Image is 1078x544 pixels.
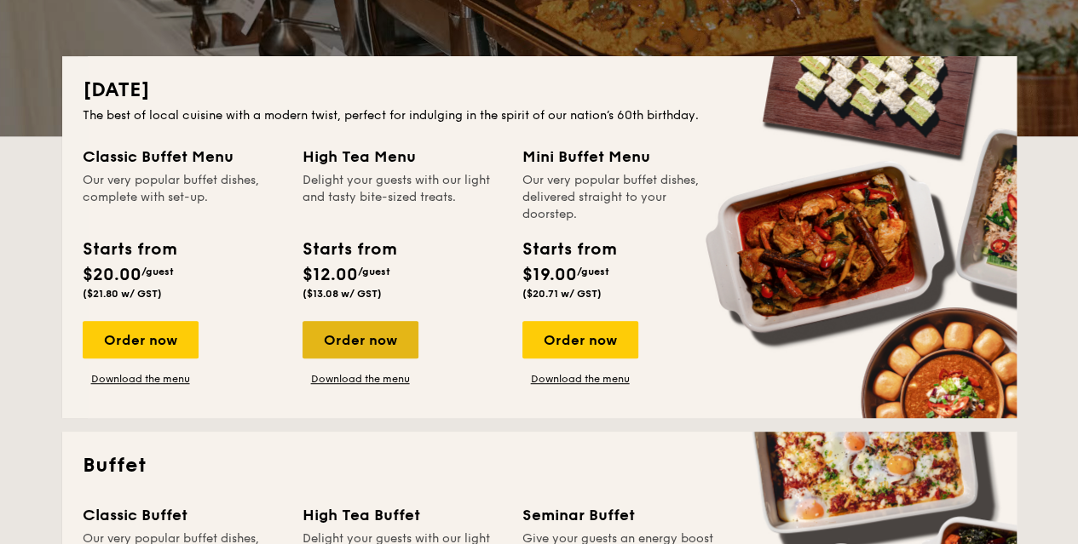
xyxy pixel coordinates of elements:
span: $19.00 [522,265,577,285]
a: Download the menu [83,372,199,386]
a: Download the menu [303,372,418,386]
div: Order now [83,321,199,358]
div: High Tea Buffet [303,503,502,527]
div: High Tea Menu [303,145,502,169]
span: ($21.80 w/ GST) [83,288,162,300]
span: /guest [358,266,390,278]
span: /guest [141,266,174,278]
span: $20.00 [83,265,141,285]
div: Classic Buffet [83,503,282,527]
h2: Buffet [83,452,996,479]
span: $12.00 [303,265,358,285]
div: Order now [522,321,638,358]
div: Our very popular buffet dishes, complete with set-up. [83,172,282,223]
span: /guest [577,266,609,278]
div: Starts from [303,237,395,262]
div: Delight your guests with our light and tasty bite-sized treats. [303,172,502,223]
div: Our very popular buffet dishes, delivered straight to your doorstep. [522,172,722,223]
div: Order now [303,321,418,358]
a: Download the menu [522,372,638,386]
h2: [DATE] [83,77,996,104]
div: The best of local cuisine with a modern twist, perfect for indulging in the spirit of our nation’... [83,107,996,124]
div: Starts from [522,237,615,262]
div: Starts from [83,237,176,262]
div: Classic Buffet Menu [83,145,282,169]
span: ($13.08 w/ GST) [303,288,382,300]
div: Mini Buffet Menu [522,145,722,169]
span: ($20.71 w/ GST) [522,288,602,300]
div: Seminar Buffet [522,503,722,527]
